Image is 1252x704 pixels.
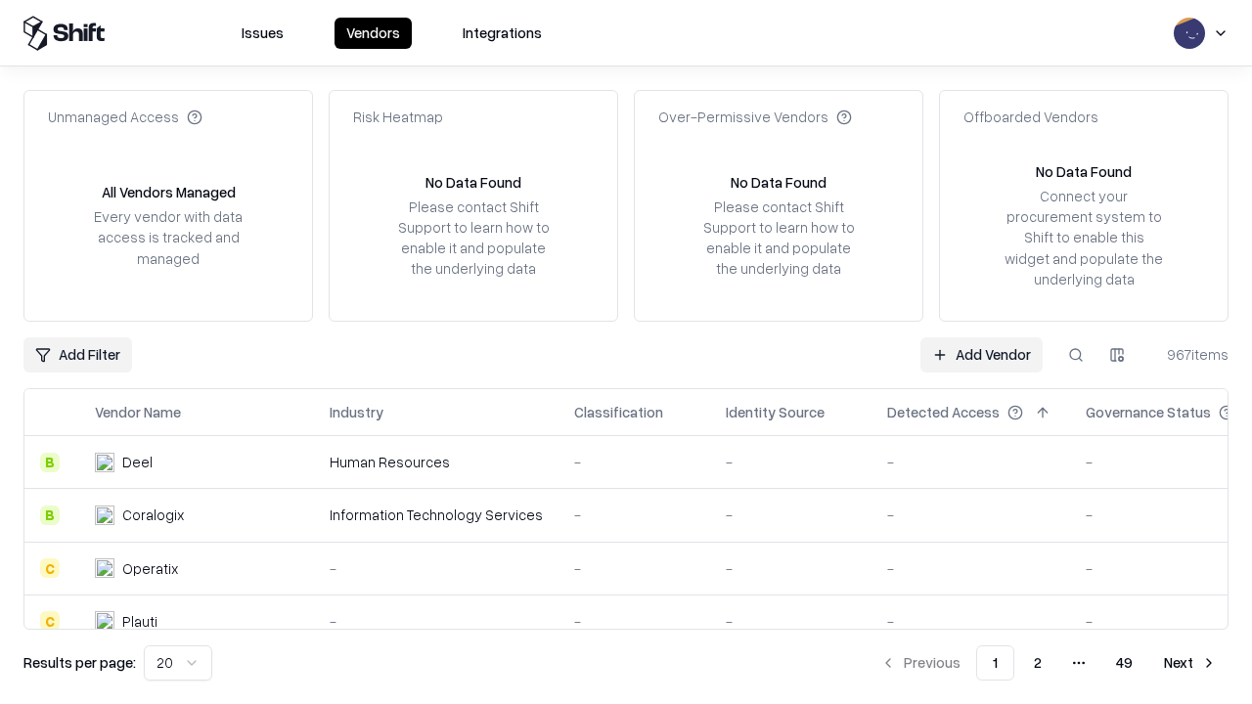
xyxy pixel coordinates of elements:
nav: pagination [869,645,1229,681]
div: - [887,505,1054,525]
button: 1 [976,645,1014,681]
div: Detected Access [887,402,1000,422]
div: Coralogix [122,505,184,525]
p: Results per page: [23,652,136,673]
div: - [726,452,856,472]
div: Information Technology Services [330,505,543,525]
button: 2 [1018,645,1057,681]
div: - [574,505,694,525]
button: Integrations [451,18,554,49]
div: Classification [574,402,663,422]
div: Risk Heatmap [353,107,443,127]
div: - [574,558,694,579]
div: Human Resources [330,452,543,472]
div: All Vendors Managed [102,182,236,202]
div: Unmanaged Access [48,107,202,127]
div: Vendor Name [95,402,181,422]
div: Industry [330,402,383,422]
div: - [574,611,694,632]
img: Plauti [95,611,114,631]
div: - [887,558,1054,579]
button: 49 [1100,645,1148,681]
button: Add Filter [23,337,132,373]
button: Issues [230,18,295,49]
div: - [887,452,1054,472]
button: Vendors [335,18,412,49]
div: No Data Found [1036,161,1132,182]
div: B [40,506,60,525]
img: Operatix [95,558,114,578]
div: Connect your procurement system to Shift to enable this widget and populate the underlying data [1003,186,1165,289]
img: Coralogix [95,506,114,525]
div: - [726,505,856,525]
div: - [330,611,543,632]
div: - [574,452,694,472]
button: Next [1152,645,1229,681]
div: - [330,558,543,579]
div: - [726,558,856,579]
div: Every vendor with data access is tracked and managed [87,206,249,268]
div: C [40,558,60,578]
div: B [40,453,60,472]
div: Operatix [122,558,178,579]
div: - [726,611,856,632]
div: - [887,611,1054,632]
div: Please contact Shift Support to learn how to enable it and populate the underlying data [392,197,555,280]
div: Governance Status [1086,402,1211,422]
div: Over-Permissive Vendors [658,107,852,127]
div: Please contact Shift Support to learn how to enable it and populate the underlying data [697,197,860,280]
a: Add Vendor [920,337,1043,373]
div: Offboarded Vendors [963,107,1098,127]
div: C [40,611,60,631]
div: No Data Found [731,172,827,193]
div: Plauti [122,611,157,632]
div: Deel [122,452,153,472]
img: Deel [95,453,114,472]
div: No Data Found [425,172,521,193]
div: Identity Source [726,402,825,422]
div: 967 items [1150,344,1229,365]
